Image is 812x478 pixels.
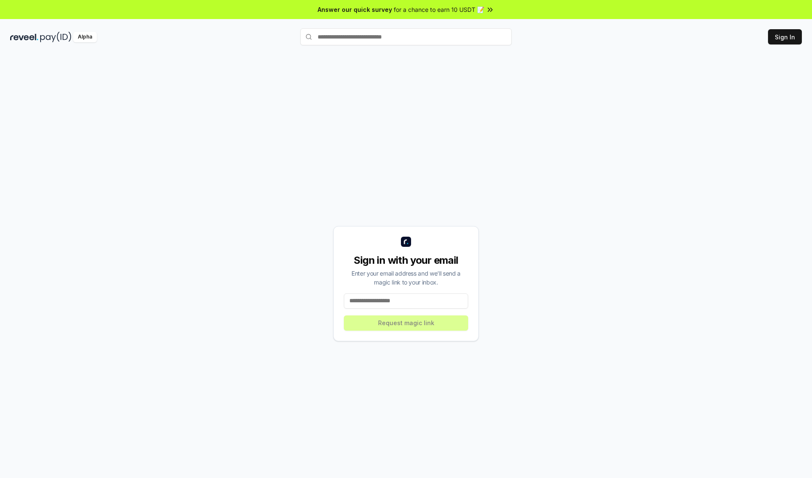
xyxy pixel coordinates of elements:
div: Enter your email address and we’ll send a magic link to your inbox. [344,269,468,287]
span: Answer our quick survey [318,5,392,14]
img: logo_small [401,237,411,247]
span: for a chance to earn 10 USDT 📝 [394,5,484,14]
button: Sign In [768,29,802,44]
img: reveel_dark [10,32,38,42]
div: Sign in with your email [344,254,468,267]
div: Alpha [73,32,97,42]
img: pay_id [40,32,71,42]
